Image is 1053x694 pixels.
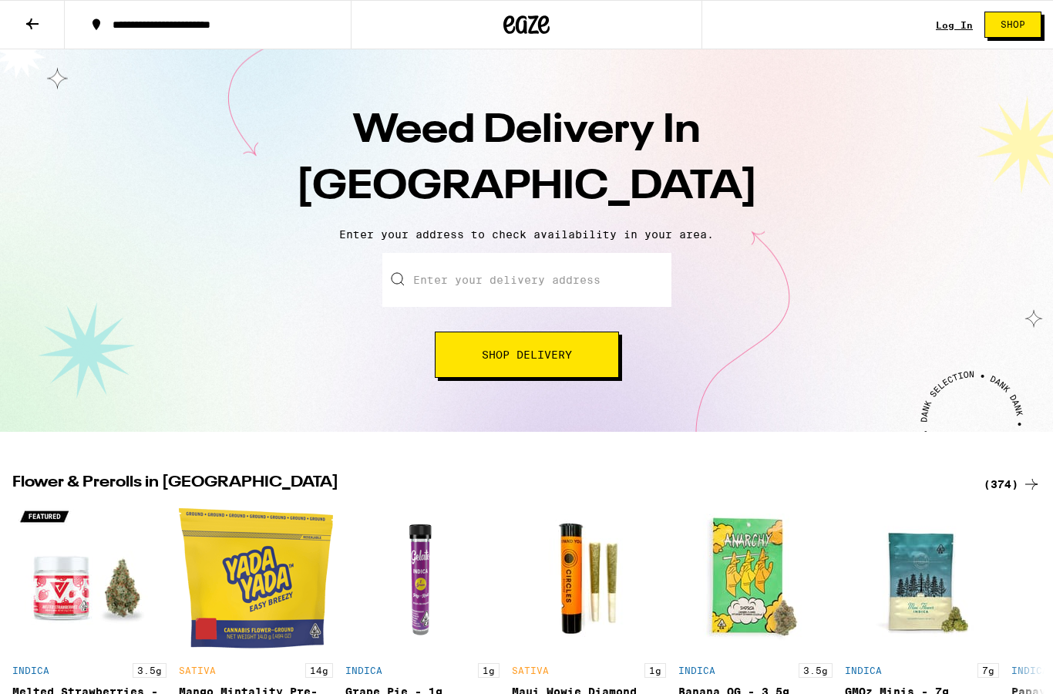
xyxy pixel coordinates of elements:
a: Log In [936,20,973,30]
p: 14g [305,663,333,678]
input: Enter your delivery address [382,253,671,307]
button: Shop [984,12,1041,38]
span: Shop [1001,20,1025,29]
p: 7g [977,663,999,678]
p: 1g [644,663,666,678]
button: Shop Delivery [435,332,619,378]
p: SATIVA [512,665,549,675]
p: 1g [478,663,500,678]
img: Humboldt Farms - GMOz Minis - 7g [845,501,999,655]
p: INDICA [345,665,382,675]
span: [GEOGRAPHIC_DATA] [296,167,758,207]
img: Anarchy - Banana OG - 3.5g [678,501,833,655]
p: INDICA [845,665,882,675]
h1: Weed Delivery In [257,103,796,216]
img: Gelato - Grape Pie - 1g [345,501,500,655]
img: Yada Yada - Mango Mintality Pre-Ground - 14g [179,501,333,655]
p: 3.5g [133,663,167,678]
p: INDICA [1011,665,1048,675]
p: SATIVA [179,665,216,675]
a: Shop [973,12,1053,38]
a: (374) [984,475,1041,494]
img: Circles Eclipse - Maui Wowie Diamond Infused 2-Pack - 1g [512,501,666,655]
p: 3.5g [799,663,833,678]
p: INDICA [12,665,49,675]
h2: Flower & Prerolls in [GEOGRAPHIC_DATA] [12,475,965,494]
p: Enter your address to check availability in your area. [15,228,1038,241]
img: Ember Valley - Melted Strawberries - 3.5g [12,501,167,655]
p: INDICA [678,665,715,675]
span: Shop Delivery [482,349,572,360]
